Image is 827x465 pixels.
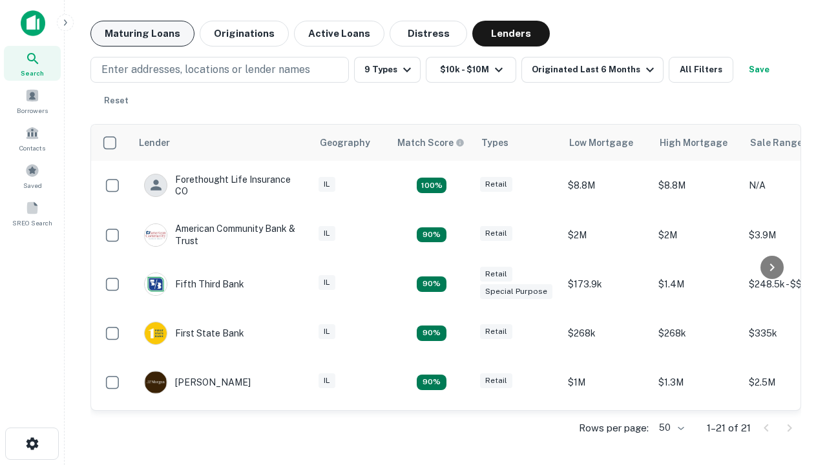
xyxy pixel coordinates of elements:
[480,267,512,282] div: Retail
[762,362,827,424] iframe: Chat Widget
[21,10,45,36] img: capitalize-icon.png
[17,105,48,116] span: Borrowers
[417,375,446,390] div: Matching Properties: 2, hasApolloMatch: undefined
[561,358,652,407] td: $1M
[561,161,652,210] td: $8.8M
[144,322,244,345] div: First State Bank
[472,21,550,46] button: Lenders
[652,125,742,161] th: High Mortgage
[561,407,652,456] td: $2.7M
[480,284,552,299] div: Special Purpose
[145,273,167,295] img: picture
[145,224,167,246] img: picture
[319,373,335,388] div: IL
[654,418,686,437] div: 50
[750,135,802,150] div: Sale Range
[660,135,728,150] div: High Mortgage
[21,68,44,78] span: Search
[417,227,446,243] div: Matching Properties: 2, hasApolloMatch: undefined
[652,161,742,210] td: $8.8M
[90,57,349,83] button: Enter addresses, locations or lender names
[145,322,167,344] img: picture
[397,136,465,150] div: Capitalize uses an advanced AI algorithm to match your search with the best lender. The match sco...
[474,125,561,161] th: Types
[312,125,390,161] th: Geography
[319,226,335,241] div: IL
[19,143,45,153] span: Contacts
[652,260,742,309] td: $1.4M
[144,371,251,394] div: [PERSON_NAME]
[390,21,467,46] button: Distress
[4,158,61,193] a: Saved
[561,260,652,309] td: $173.9k
[561,210,652,259] td: $2M
[561,125,652,161] th: Low Mortgage
[319,275,335,290] div: IL
[319,177,335,192] div: IL
[561,309,652,358] td: $268k
[707,420,751,436] p: 1–21 of 21
[480,226,512,241] div: Retail
[417,276,446,292] div: Matching Properties: 2, hasApolloMatch: undefined
[480,373,512,388] div: Retail
[532,62,658,77] div: Originated Last 6 Months
[144,223,299,246] div: American Community Bank & Trust
[145,371,167,393] img: picture
[480,324,512,339] div: Retail
[569,135,633,150] div: Low Mortgage
[652,210,742,259] td: $2M
[390,125,474,161] th: Capitalize uses an advanced AI algorithm to match your search with the best lender. The match sco...
[652,309,742,358] td: $268k
[521,57,664,83] button: Originated Last 6 Months
[354,57,421,83] button: 9 Types
[131,125,312,161] th: Lender
[12,218,52,228] span: SREO Search
[417,178,446,193] div: Matching Properties: 4, hasApolloMatch: undefined
[652,358,742,407] td: $1.3M
[90,21,194,46] button: Maturing Loans
[4,196,61,231] a: SREO Search
[397,136,462,150] h6: Match Score
[4,83,61,118] a: Borrowers
[652,407,742,456] td: $7M
[96,88,137,114] button: Reset
[320,135,370,150] div: Geography
[579,420,649,436] p: Rows per page:
[426,57,516,83] button: $10k - $10M
[4,121,61,156] a: Contacts
[738,57,780,83] button: Save your search to get updates of matches that match your search criteria.
[669,57,733,83] button: All Filters
[481,135,508,150] div: Types
[144,174,299,197] div: Forethought Life Insurance CO
[480,177,512,192] div: Retail
[4,46,61,81] a: Search
[200,21,289,46] button: Originations
[139,135,170,150] div: Lender
[144,273,244,296] div: Fifth Third Bank
[319,324,335,339] div: IL
[294,21,384,46] button: Active Loans
[101,62,310,77] p: Enter addresses, locations or lender names
[417,325,446,341] div: Matching Properties: 2, hasApolloMatch: undefined
[23,180,42,191] span: Saved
